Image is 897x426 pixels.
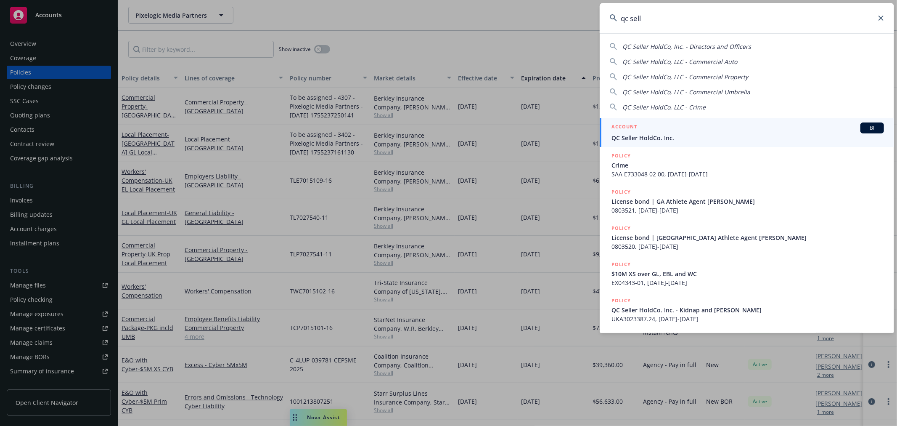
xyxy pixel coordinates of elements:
[611,197,884,206] span: License bond | GA Athlete Agent [PERSON_NAME]
[600,256,894,292] a: POLICY$10M XS over GL, EBL and WCEX04343-01, [DATE]-[DATE]
[611,233,884,242] span: License bond | [GEOGRAPHIC_DATA] Athlete Agent [PERSON_NAME]
[622,88,750,96] span: QC Seller HoldCo, LLC - Commercial Umbrella
[611,152,631,160] h5: POLICY
[600,118,894,147] a: ACCOUNTBIQC Seller HoldCo. Inc.
[611,314,884,323] span: UKA3023387.24, [DATE]-[DATE]
[611,278,884,287] span: EX04343-01, [DATE]-[DATE]
[600,3,894,33] input: Search...
[611,269,884,278] span: $10M XS over GL, EBL and WC
[611,242,884,251] span: 0803520, [DATE]-[DATE]
[622,73,748,81] span: QC Seller HoldCo, LLC - Commercial Property
[611,260,631,269] h5: POLICY
[611,161,884,170] span: Crime
[611,133,884,142] span: QC Seller HoldCo. Inc.
[600,147,894,183] a: POLICYCrimeSAA E733048 02 00, [DATE]-[DATE]
[611,122,637,133] h5: ACCOUNT
[611,188,631,196] h5: POLICY
[600,219,894,256] a: POLICYLicense bond | [GEOGRAPHIC_DATA] Athlete Agent [PERSON_NAME]0803520, [DATE]-[DATE]
[600,183,894,219] a: POLICYLicense bond | GA Athlete Agent [PERSON_NAME]0803521, [DATE]-[DATE]
[622,58,737,66] span: QC Seller HoldCo, LLC - Commercial Auto
[622,103,706,111] span: QC Seller HoldCo, LLC - Crime
[611,170,884,178] span: SAA E733048 02 00, [DATE]-[DATE]
[611,296,631,305] h5: POLICY
[611,206,884,215] span: 0803521, [DATE]-[DATE]
[864,124,881,132] span: BI
[600,292,894,328] a: POLICYQC Seller HoldCo. Inc. - Kidnap and [PERSON_NAME]UKA3023387.24, [DATE]-[DATE]
[611,224,631,232] h5: POLICY
[611,306,884,314] span: QC Seller HoldCo. Inc. - Kidnap and [PERSON_NAME]
[622,43,751,51] span: QC Seller HoldCo, Inc. - Directors and Officers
